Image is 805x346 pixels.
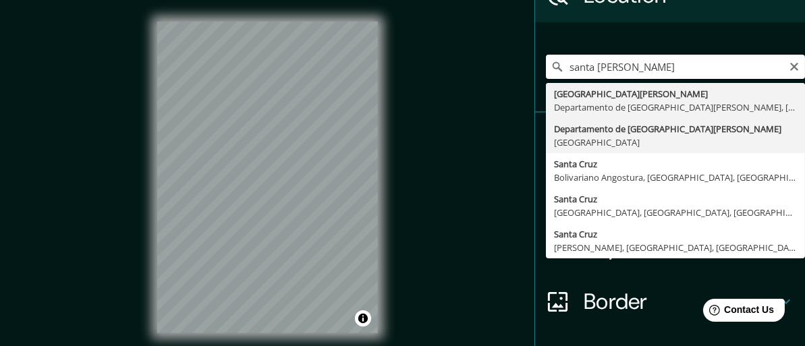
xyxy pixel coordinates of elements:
div: Santa Cruz [554,192,797,206]
div: Pins [535,113,805,167]
div: Santa Cruz [554,227,797,241]
div: Border [535,275,805,328]
div: [GEOGRAPHIC_DATA], [GEOGRAPHIC_DATA], [GEOGRAPHIC_DATA] [554,206,797,219]
h4: Layout [584,234,778,261]
div: Santa Cruz [554,157,797,171]
div: Bolivariano Angostura, [GEOGRAPHIC_DATA], [GEOGRAPHIC_DATA] [554,171,797,184]
div: Layout [535,221,805,275]
div: [GEOGRAPHIC_DATA][PERSON_NAME] [554,87,797,100]
div: [GEOGRAPHIC_DATA] [554,136,797,149]
div: Departamento de [GEOGRAPHIC_DATA][PERSON_NAME] [554,122,797,136]
input: Pick your city or area [546,55,805,79]
h4: Border [584,288,778,315]
div: Departamento de [GEOGRAPHIC_DATA][PERSON_NAME], [GEOGRAPHIC_DATA] [554,100,797,114]
button: Toggle attribution [355,310,371,326]
iframe: Help widget launcher [685,293,790,331]
div: Style [535,167,805,221]
canvas: Map [157,22,378,333]
div: [PERSON_NAME], [GEOGRAPHIC_DATA], [GEOGRAPHIC_DATA] [554,241,797,254]
button: Clear [789,59,800,72]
